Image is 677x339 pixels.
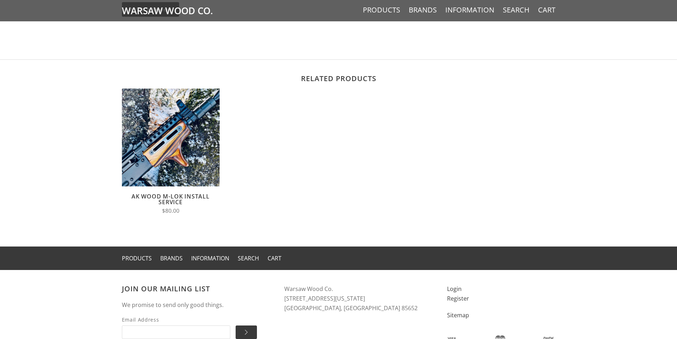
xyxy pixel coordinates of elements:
[122,325,230,339] input: Email Address
[122,316,230,324] span: Email Address
[238,254,259,262] a: Search
[236,325,257,339] input: 
[122,284,270,293] h3: Join our mailing list
[363,5,400,15] a: Products
[122,300,270,310] p: We promise to send only good things.
[445,5,494,15] a: Information
[160,254,183,262] a: Brands
[191,254,229,262] a: Information
[131,192,210,206] a: AK Wood M-LOK Install Service
[538,5,555,15] a: Cart
[447,311,469,319] a: Sitemap
[268,254,281,262] a: Cart
[122,254,152,262] a: Products
[409,5,437,15] a: Brands
[447,285,462,293] a: Login
[447,295,469,302] a: Register
[162,207,179,214] span: $80.00
[122,74,555,83] h2: Related products
[284,284,433,313] address: Warsaw Wood Co. [STREET_ADDRESS][US_STATE] [GEOGRAPHIC_DATA], [GEOGRAPHIC_DATA] 85652
[503,5,530,15] a: Search
[122,89,220,186] img: AK Wood M-LOK Install Service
